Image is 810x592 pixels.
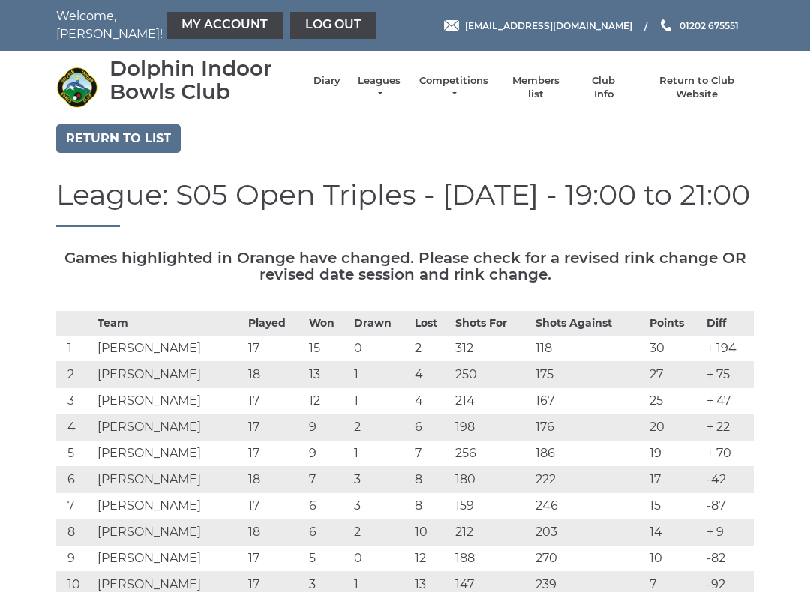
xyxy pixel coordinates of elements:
td: 18 [244,362,305,388]
td: 17 [244,336,305,362]
a: Leagues [355,74,403,101]
th: Played [244,312,305,336]
td: 4 [411,388,451,414]
td: 17 [244,441,305,467]
td: 17 [244,414,305,441]
th: Points [646,312,703,336]
span: [EMAIL_ADDRESS][DOMAIN_NAME] [465,19,632,31]
td: [PERSON_NAME] [94,362,244,388]
td: 17 [646,467,703,493]
td: 250 [451,362,532,388]
td: 0 [350,546,411,572]
div: Dolphin Indoor Bowls Club [109,57,298,103]
td: 9 [305,414,350,441]
nav: Welcome, [PERSON_NAME]! [56,7,334,43]
td: 2 [411,336,451,362]
td: 14 [646,519,703,546]
td: 20 [646,414,703,441]
a: Return to list [56,124,181,153]
td: 6 [305,519,350,546]
td: 188 [451,546,532,572]
td: 212 [451,519,532,546]
td: 9 [305,441,350,467]
td: 1 [350,362,411,388]
td: [PERSON_NAME] [94,546,244,572]
td: 312 [451,336,532,362]
td: 8 [411,493,451,519]
td: 1 [350,388,411,414]
td: 186 [532,441,646,467]
a: My Account [166,12,283,39]
a: Phone us 01202 675551 [658,19,739,33]
td: 10 [646,546,703,572]
td: 6 [305,493,350,519]
td: [PERSON_NAME] [94,519,244,546]
span: 01202 675551 [679,19,739,31]
th: Drawn [350,312,411,336]
a: Diary [313,74,340,88]
td: -82 [703,546,754,572]
td: 5 [56,441,94,467]
td: 9 [56,546,94,572]
td: 270 [532,546,646,572]
td: 4 [411,362,451,388]
td: 159 [451,493,532,519]
th: Shots Against [532,312,646,336]
td: 13 [305,362,350,388]
td: 175 [532,362,646,388]
td: [PERSON_NAME] [94,493,244,519]
td: 214 [451,388,532,414]
td: -87 [703,493,754,519]
td: 256 [451,441,532,467]
td: 12 [305,388,350,414]
td: 167 [532,388,646,414]
a: Log out [290,12,376,39]
td: 222 [532,467,646,493]
td: 2 [350,414,411,441]
td: 1 [56,336,94,362]
td: 10 [411,519,451,546]
td: [PERSON_NAME] [94,414,244,441]
th: Shots For [451,312,532,336]
td: 15 [305,336,350,362]
td: 5 [305,546,350,572]
td: + 22 [703,414,754,441]
td: 246 [532,493,646,519]
td: 25 [646,388,703,414]
img: Email [444,20,459,31]
td: 7 [411,441,451,467]
td: 203 [532,519,646,546]
a: Members list [504,74,566,101]
td: [PERSON_NAME] [94,388,244,414]
td: 3 [350,467,411,493]
td: 30 [646,336,703,362]
th: Diff [703,312,754,336]
td: 18 [244,467,305,493]
td: 118 [532,336,646,362]
td: [PERSON_NAME] [94,336,244,362]
td: 198 [451,414,532,441]
td: 1 [350,441,411,467]
td: 0 [350,336,411,362]
td: [PERSON_NAME] [94,441,244,467]
td: + 47 [703,388,754,414]
td: + 9 [703,519,754,546]
td: 17 [244,388,305,414]
td: 19 [646,441,703,467]
td: 2 [350,519,411,546]
td: + 70 [703,441,754,467]
td: 8 [411,467,451,493]
th: Lost [411,312,451,336]
a: Club Info [582,74,625,101]
td: + 75 [703,362,754,388]
th: Won [305,312,350,336]
td: 176 [532,414,646,441]
td: 17 [244,546,305,572]
td: 2 [56,362,94,388]
td: [PERSON_NAME] [94,467,244,493]
td: + 194 [703,336,754,362]
td: 6 [56,467,94,493]
td: -42 [703,467,754,493]
a: Return to Club Website [640,74,754,101]
td: 180 [451,467,532,493]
